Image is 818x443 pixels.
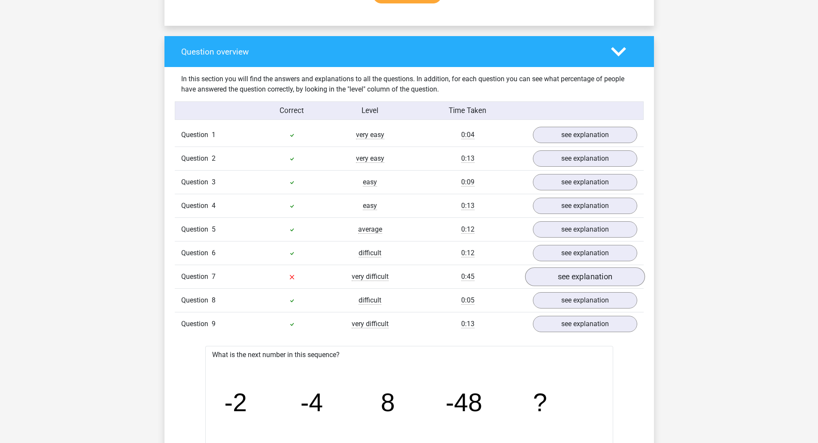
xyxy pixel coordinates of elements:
[533,245,637,261] a: see explanation
[212,320,216,328] span: 9
[359,296,381,305] span: difficult
[380,388,395,417] tspan: 8
[533,174,637,190] a: see explanation
[175,74,644,95] div: In this section you will find the answers and explanations to all the questions. In addition, for...
[181,248,212,258] span: Question
[356,131,384,139] span: very easy
[181,130,212,140] span: Question
[358,225,382,234] span: average
[212,272,216,281] span: 7
[212,225,216,233] span: 5
[461,249,474,257] span: 0:12
[181,319,212,329] span: Question
[181,201,212,211] span: Question
[445,388,482,417] tspan: -48
[212,154,216,162] span: 2
[461,131,474,139] span: 0:04
[525,268,645,287] a: see explanation
[181,272,212,282] span: Question
[461,154,474,163] span: 0:13
[300,388,323,417] tspan: -4
[409,105,526,116] div: Time Taken
[224,388,247,417] tspan: -2
[363,202,377,210] span: easy
[461,225,474,234] span: 0:12
[331,105,409,116] div: Level
[533,388,547,417] tspan: ?
[533,198,637,214] a: see explanation
[212,249,216,257] span: 6
[181,47,598,57] h4: Question overview
[461,202,474,210] span: 0:13
[181,295,212,306] span: Question
[352,320,389,328] span: very difficult
[533,292,637,309] a: see explanation
[533,150,637,167] a: see explanation
[461,272,474,281] span: 0:45
[212,202,216,210] span: 4
[461,320,474,328] span: 0:13
[363,178,377,186] span: easy
[461,296,474,305] span: 0:05
[356,154,384,163] span: very easy
[181,224,212,235] span: Question
[253,105,331,116] div: Correct
[181,177,212,187] span: Question
[212,296,216,304] span: 8
[533,316,637,332] a: see explanation
[359,249,381,257] span: difficult
[533,221,637,238] a: see explanation
[352,272,389,281] span: very difficult
[461,178,474,186] span: 0:09
[212,178,216,186] span: 3
[212,131,216,139] span: 1
[533,127,637,143] a: see explanation
[181,153,212,164] span: Question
